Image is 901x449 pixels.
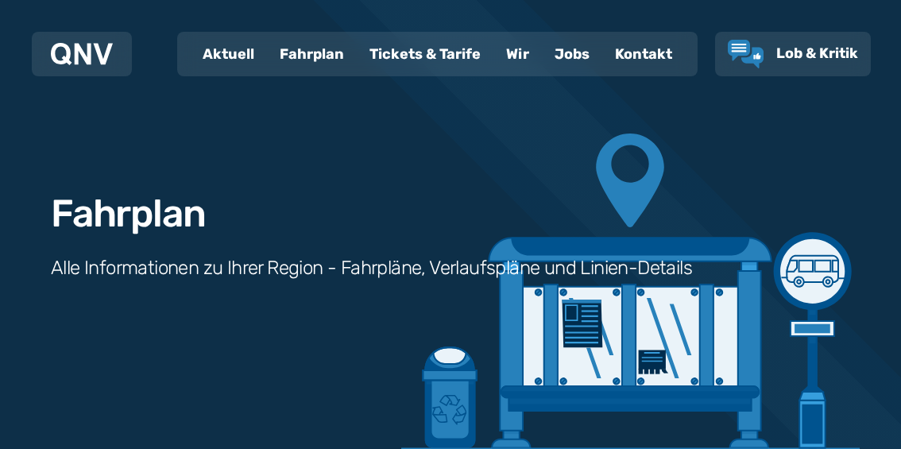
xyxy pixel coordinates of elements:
[51,195,205,233] h1: Fahrplan
[51,43,113,65] img: QNV Logo
[776,45,858,62] span: Lob & Kritik
[493,33,542,75] a: Wir
[190,33,267,75] a: Aktuell
[542,33,602,75] a: Jobs
[602,33,685,75] a: Kontakt
[51,38,113,70] a: QNV Logo
[51,255,692,281] h3: Alle Informationen zu Ihrer Region - Fahrpläne, Verlaufspläne und Linien-Details
[728,40,858,68] a: Lob & Kritik
[267,33,357,75] a: Fahrplan
[357,33,493,75] a: Tickets & Tarife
